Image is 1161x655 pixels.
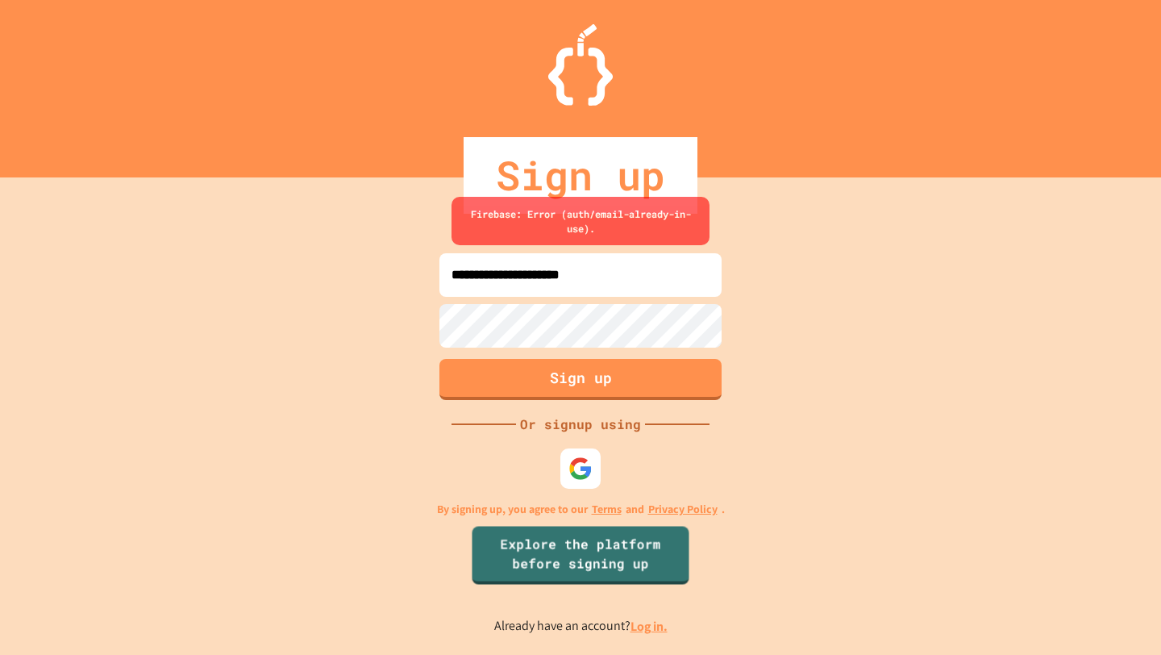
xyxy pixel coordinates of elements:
a: Privacy Policy [648,501,718,518]
a: Explore the platform before signing up [472,526,689,584]
p: Already have an account? [494,616,668,636]
p: By signing up, you agree to our and . [437,501,725,518]
div: Sign up [464,137,697,214]
button: Sign up [439,359,722,400]
a: Terms [592,501,622,518]
img: Logo.svg [548,24,613,106]
img: google-icon.svg [568,457,593,481]
div: Firebase: Error (auth/email-already-in-use). [451,197,709,245]
a: Log in. [630,618,668,635]
div: Or signup using [516,415,645,434]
